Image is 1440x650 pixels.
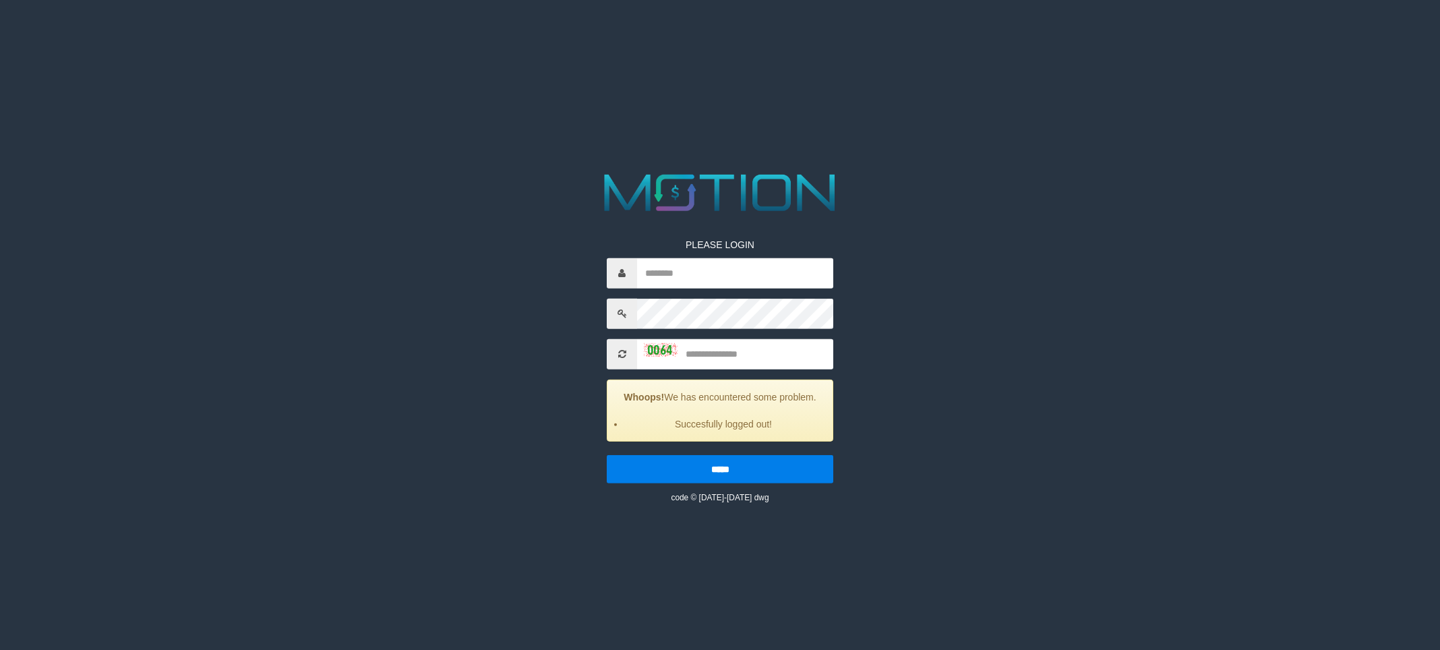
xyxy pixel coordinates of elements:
img: MOTION_logo.png [594,168,846,218]
img: captcha [644,343,678,357]
li: Succesfully logged out! [624,417,822,430]
small: code © [DATE]-[DATE] dwg [671,492,769,502]
div: We has encountered some problem. [607,379,833,441]
p: PLEASE LOGIN [607,237,833,251]
strong: Whoops! [624,391,664,402]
